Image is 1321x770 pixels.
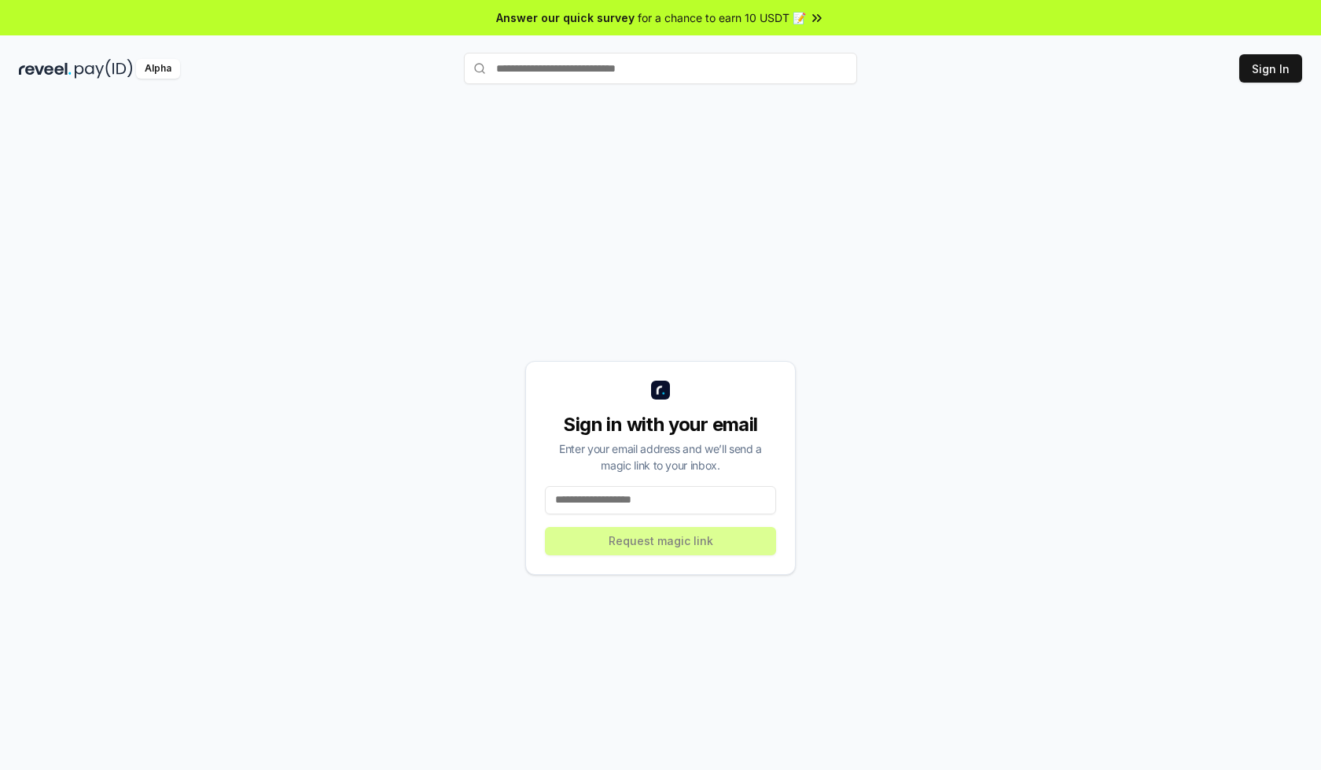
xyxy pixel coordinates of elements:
[75,59,133,79] img: pay_id
[19,59,72,79] img: reveel_dark
[638,9,806,26] span: for a chance to earn 10 USDT 📝
[545,412,776,437] div: Sign in with your email
[496,9,635,26] span: Answer our quick survey
[1239,54,1302,83] button: Sign In
[136,59,180,79] div: Alpha
[545,440,776,473] div: Enter your email address and we’ll send a magic link to your inbox.
[651,381,670,400] img: logo_small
